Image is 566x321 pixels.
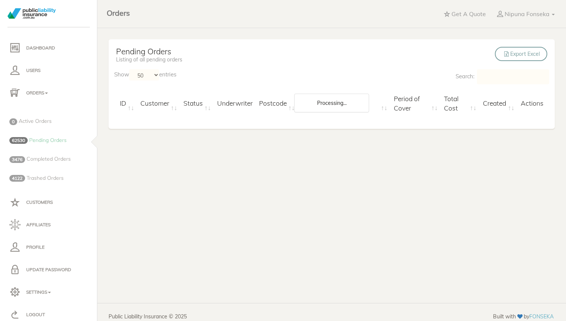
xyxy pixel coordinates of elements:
[338,88,391,118] th: Accident Cover
[9,309,88,320] p: Logout
[114,88,137,118] th: ID
[9,137,28,144] span: 62530
[456,69,549,84] label: Search:
[116,56,182,64] p: Listing of all pending orders
[109,313,187,320] a: Public Liability Insurance © 2025
[116,47,182,56] h4: Pending Orders
[7,8,56,19] img: PLI_logotransparent.png
[9,242,88,253] p: Profile
[9,264,88,275] p: Update Password
[101,2,136,21] a: Orders
[9,197,88,208] p: Customers
[518,88,549,118] th: Actions
[9,65,88,76] p: Users
[9,219,88,230] p: Affiliates
[294,94,369,112] div: Processing...
[137,88,180,118] th: Customer
[9,42,88,54] p: Dashboard
[214,88,256,118] th: Underwriter
[256,88,298,118] th: Postcode
[9,156,25,163] span: 3476
[27,155,71,162] span: Completed Orders
[9,118,17,125] span: 0
[27,175,64,181] span: Trashed Orders
[29,137,67,143] span: Pending Orders
[298,88,338,118] th: Occupation
[114,69,176,81] label: Show entries
[505,10,550,18] p: Nipuna Fonseka
[529,313,554,320] a: FONSEKA
[129,69,159,81] select: Showentries
[451,10,486,18] p: Get A Quote
[441,88,480,118] th: Total Cost
[495,47,547,61] a: Export Excel
[180,88,214,118] th: Status
[477,69,549,84] input: Search:
[19,118,52,124] span: Active Orders
[9,87,88,99] p: Orders
[391,88,441,118] th: Period of Cover
[9,175,25,182] span: 4122
[480,88,518,118] th: Created
[9,287,88,298] p: Settings
[492,6,560,22] a: Nipuna Fonseka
